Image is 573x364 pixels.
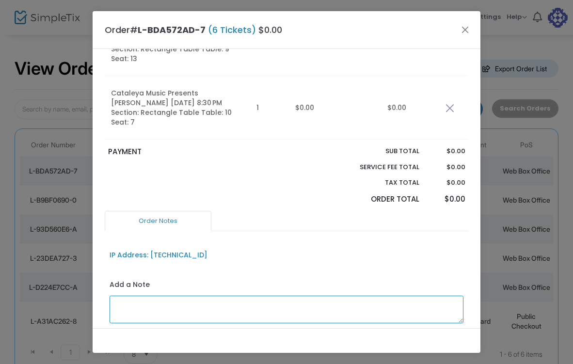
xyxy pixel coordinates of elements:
div: IP Address: [TECHNICAL_ID] [110,250,207,260]
td: $0.00 [382,76,440,140]
p: Tax Total [337,178,419,188]
td: 1 [251,76,289,140]
h4: Order# $0.00 [105,23,282,36]
span: (6 Tickets) [206,24,258,36]
span: L-BDA572AD-7 [138,24,206,36]
td: $0.00 [289,76,382,140]
p: Sub total [337,146,419,156]
p: $0.00 [429,146,465,156]
p: $0.00 [429,194,465,205]
p: Service Fee Total [337,162,419,172]
label: Add a Note [110,280,150,292]
td: Cataleya Music Presents [PERSON_NAME] [DATE] 8:30 PM Section: Rectangle Table Table: 10 Seat: 7 [105,76,251,140]
img: cross.png [446,104,454,112]
a: Order Notes [105,211,211,231]
p: $0.00 [429,178,465,188]
p: $0.00 [429,162,465,172]
p: Order Total [337,194,419,205]
p: PAYMENT [108,146,282,158]
button: Close [459,23,472,36]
